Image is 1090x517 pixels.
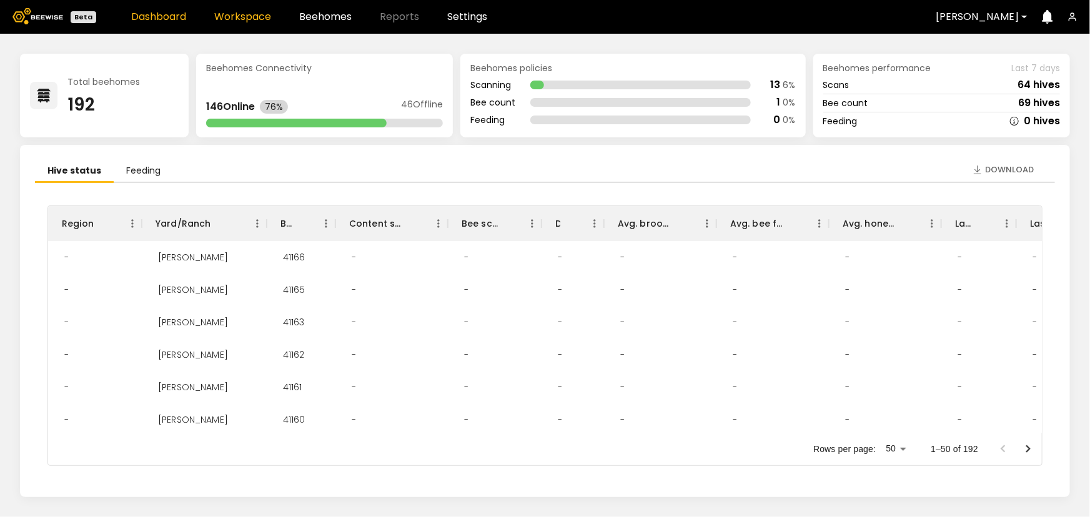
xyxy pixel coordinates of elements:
[835,371,860,403] div: -
[54,371,79,403] div: -
[1018,80,1060,90] div: 64 hives
[156,206,211,241] div: Yard/Ranch
[273,338,315,371] div: 41162
[94,215,111,232] button: Sort
[548,306,572,338] div: -
[610,338,635,371] div: -
[273,371,312,403] div: 41161
[54,403,79,436] div: -
[610,241,635,273] div: -
[823,64,931,72] span: Beehomes performance
[273,306,315,338] div: 41163
[835,241,860,273] div: -
[470,98,515,107] div: Bee count
[1011,64,1060,72] span: Last 7 days
[206,64,443,72] div: Beehomes Connectivity
[829,206,941,241] div: Avg. honey frames
[823,99,868,107] div: Bee count
[555,206,560,241] div: Dead hives
[48,206,142,241] div: Region
[454,306,478,338] div: -
[299,12,352,22] a: Beehomes
[448,206,542,241] div: Bee scan hives
[470,81,515,89] div: Scanning
[610,403,635,436] div: -
[349,206,404,241] div: Content scan hives
[67,96,140,114] div: 192
[214,12,271,22] a: Workspace
[342,273,366,306] div: -
[1023,241,1047,273] div: -
[342,403,366,436] div: -
[148,371,238,403] div: Thomsen
[723,371,747,403] div: -
[560,215,578,232] button: Sort
[1023,338,1047,371] div: -
[35,160,114,183] li: Hive status
[148,306,238,338] div: Thomsen
[941,206,1016,241] div: Larvae
[114,160,173,183] li: Feeding
[955,206,973,241] div: Larvae
[292,215,309,232] button: Sort
[148,273,238,306] div: Thomsen
[813,443,876,455] p: Rows per page:
[898,215,915,232] button: Sort
[835,403,860,436] div: -
[723,273,747,306] div: -
[783,116,796,124] div: 0 %
[454,403,478,436] div: -
[1023,273,1047,306] div: -
[523,214,542,233] button: Menu
[273,403,315,436] div: 41160
[730,206,785,241] div: Avg. bee frames
[317,214,335,233] button: Menu
[273,273,315,306] div: 41165
[931,443,978,455] p: 1–50 of 192
[335,206,448,241] div: Content scan hives
[548,273,572,306] div: -
[267,206,335,241] div: BH ID
[470,116,515,124] div: Feeding
[835,338,860,371] div: -
[454,241,478,273] div: -
[12,8,63,24] img: Beewise logo
[948,338,972,371] div: -
[447,12,487,22] a: Settings
[966,160,1040,180] button: Download
[1023,306,1047,338] div: -
[777,97,781,107] div: 1
[948,273,972,306] div: -
[771,80,781,90] div: 13
[1016,436,1041,461] button: Go to next page
[498,215,515,232] button: Sort
[698,214,716,233] button: Menu
[211,215,229,232] button: Sort
[723,241,747,273] div: -
[783,81,796,89] div: 6 %
[462,206,498,241] div: Bee scan hives
[774,115,781,125] div: 0
[881,440,911,458] div: 50
[948,371,972,403] div: -
[454,338,478,371] div: -
[342,306,366,338] div: -
[716,206,829,241] div: Avg. bee frames
[618,206,673,241] div: Avg. brood frames
[610,273,635,306] div: -
[71,11,96,23] div: Beta
[604,206,716,241] div: Avg. brood frames
[148,403,238,436] div: Thomsen
[548,241,572,273] div: -
[542,206,604,241] div: Dead hives
[723,306,747,338] div: -
[206,102,255,112] div: 146 Online
[973,215,990,232] button: Sort
[342,338,366,371] div: -
[548,338,572,371] div: -
[723,403,747,436] div: -
[1024,116,1060,126] div: 0 hives
[823,81,850,89] div: Scans
[380,12,419,22] span: Reports
[454,371,478,403] div: -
